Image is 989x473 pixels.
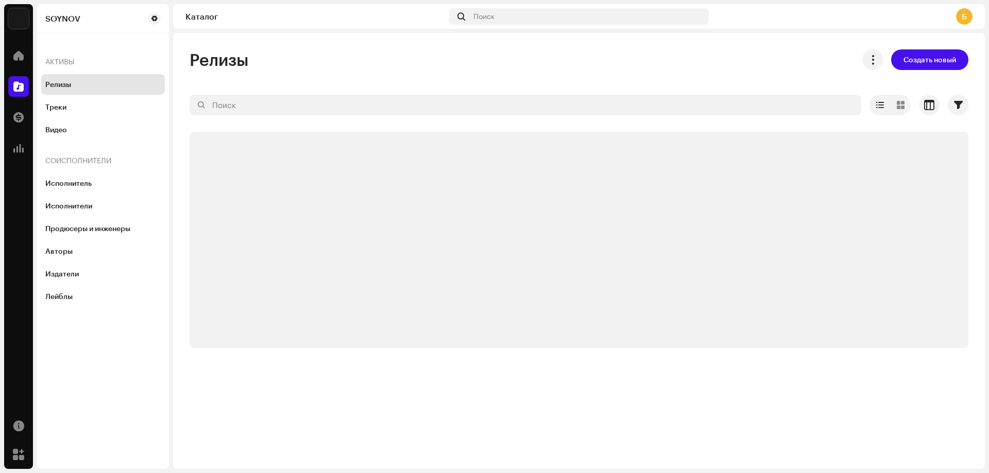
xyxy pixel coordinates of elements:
re-m-nav-item: Релизы [41,74,165,95]
re-m-nav-item: Исполнитель [41,173,165,194]
re-m-nav-item: Издатели [41,264,165,284]
div: Продюсеры и инженеры [45,224,130,233]
div: SOYNOV [45,14,80,23]
re-m-nav-item: Видео [41,119,165,140]
re-a-nav-header: Соисполнители [41,148,165,173]
div: Треки [45,103,66,111]
re-m-nav-item: Треки [41,97,165,117]
input: Поиск [190,95,861,115]
div: Авторы [45,247,73,255]
div: Б [956,8,973,25]
span: Создать новый [903,49,956,70]
div: Видео [45,126,67,134]
span: Релизы [190,49,248,70]
re-m-nav-item: Авторы [41,241,165,261]
div: Исполнители [45,202,92,210]
re-m-nav-item: Исполнители [41,196,165,216]
button: Создать новый [891,49,968,70]
re-a-nav-header: Активы [41,49,165,74]
re-m-nav-item: Продюсеры и инженеры [41,218,165,239]
div: Релизы [45,80,71,89]
img: 33004b37-325d-4a8b-b51f-c12e9b964943 [8,8,29,29]
re-m-nav-item: Лейблы [41,286,165,307]
div: Издатели [45,270,79,278]
span: Поиск [473,12,494,21]
div: Каталог [185,12,445,21]
div: Лейблы [45,292,73,301]
div: Исполнитель [45,179,92,187]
